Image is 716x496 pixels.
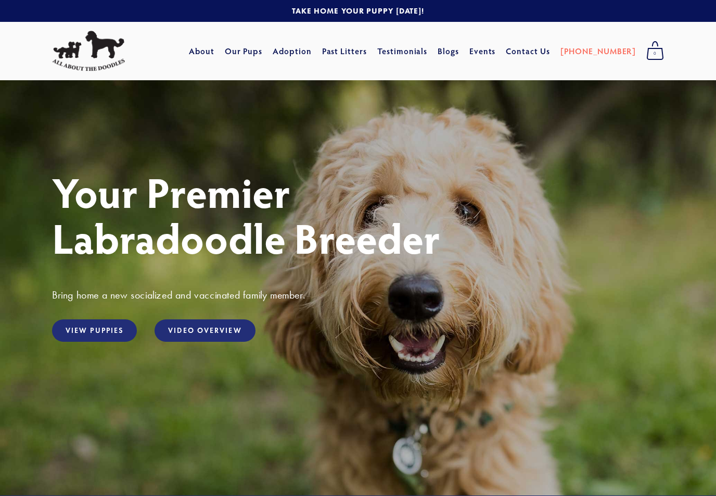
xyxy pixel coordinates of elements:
[438,42,459,60] a: Blogs
[322,45,367,56] a: Past Litters
[273,42,312,60] a: Adoption
[377,42,428,60] a: Testimonials
[52,319,137,342] a: View Puppies
[506,42,550,60] a: Contact Us
[469,42,496,60] a: Events
[225,42,263,60] a: Our Pups
[155,319,255,342] a: Video Overview
[641,38,669,64] a: 0 items in cart
[52,31,125,71] img: All About The Doodles
[646,47,664,60] span: 0
[560,42,636,60] a: [PHONE_NUMBER]
[189,42,214,60] a: About
[52,169,664,261] h1: Your Premier Labradoodle Breeder
[52,288,664,302] h3: Bring home a new socialized and vaccinated family member.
